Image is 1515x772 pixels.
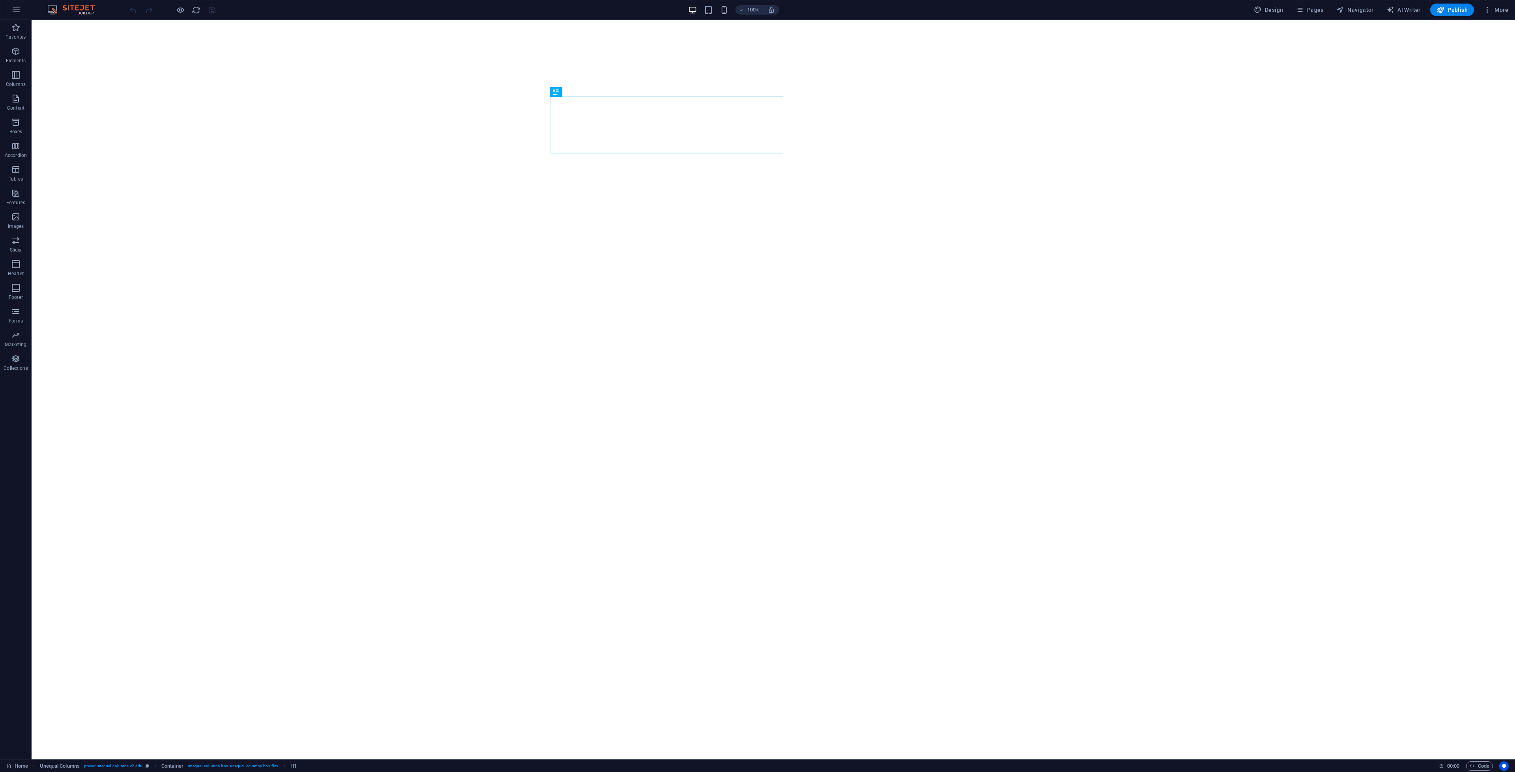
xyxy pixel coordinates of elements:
p: Forms [9,318,23,324]
button: Usercentrics [1499,761,1509,771]
button: Pages [1292,4,1326,16]
i: This element is a customizable preset [146,764,149,768]
p: Content [7,105,24,111]
span: . preset-unequal-columns-v2-edu [83,761,142,771]
h6: Session time [1439,761,1460,771]
h6: 100% [747,5,760,15]
span: 00 00 [1447,761,1459,771]
p: Slider [10,247,22,253]
p: Tables [9,176,23,182]
p: Boxes [9,129,22,135]
i: On resize automatically adjust zoom level to fit chosen device. [768,6,775,13]
span: Publish [1436,6,1468,14]
p: Header [8,270,24,277]
span: Click to select. Double-click to edit [161,761,183,771]
button: reload [191,5,201,15]
button: More [1480,4,1511,16]
nav: breadcrumb [40,761,297,771]
span: AI Writer [1386,6,1421,14]
span: Pages [1296,6,1323,14]
button: Click here to leave preview mode and continue editing [176,5,185,15]
a: Click to cancel selection. Double-click to open Pages [6,761,28,771]
img: Editor Logo [45,5,105,15]
p: Features [6,200,25,206]
p: Accordion [5,152,27,159]
p: Elements [6,58,26,64]
i: Reload page [192,6,201,15]
p: Footer [9,294,23,300]
span: Click to select. Double-click to edit [40,761,80,771]
p: Collections [4,365,28,371]
p: Favorites [6,34,26,40]
button: AI Writer [1383,4,1424,16]
span: Click to select. Double-click to edit [290,761,297,771]
button: Code [1466,761,1493,771]
p: Images [8,223,24,229]
span: Code [1470,761,1489,771]
span: Navigator [1336,6,1374,14]
button: Design [1251,4,1287,16]
span: More [1483,6,1508,14]
span: : [1453,763,1454,769]
button: Publish [1430,4,1474,16]
span: Design [1254,6,1283,14]
span: . unequal-columns-box .unequal-columns-box-flex [187,761,278,771]
button: Navigator [1333,4,1377,16]
button: 100% [735,5,763,15]
p: Marketing [5,341,26,348]
p: Columns [6,81,26,88]
div: Design (Ctrl+Alt+Y) [1251,4,1287,16]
